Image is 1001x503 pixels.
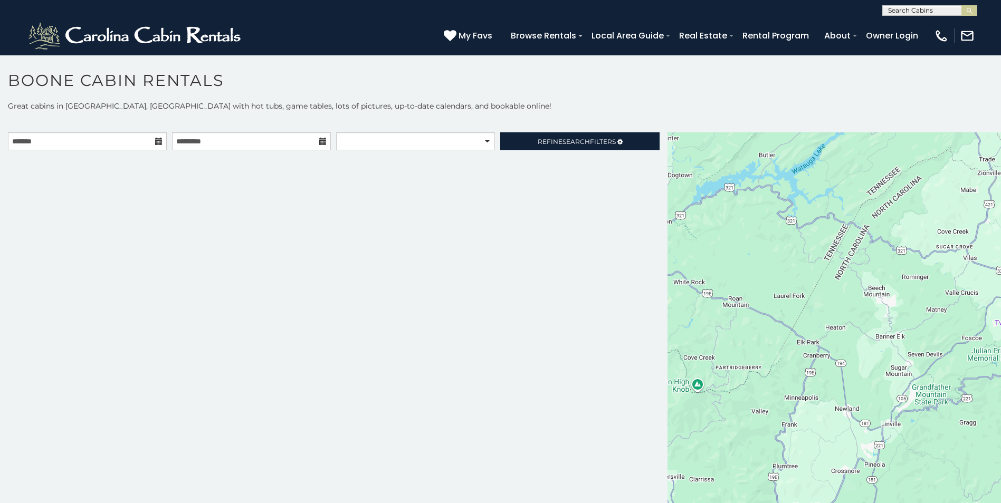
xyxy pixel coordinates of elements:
a: About [819,26,856,45]
span: Refine Filters [538,138,616,146]
a: Real Estate [674,26,732,45]
a: RefineSearchFilters [500,132,659,150]
img: phone-regular-white.png [934,28,949,43]
a: Local Area Guide [586,26,669,45]
img: mail-regular-white.png [960,28,975,43]
a: Owner Login [861,26,923,45]
a: Rental Program [737,26,814,45]
img: White-1-2.png [26,20,245,52]
span: My Favs [459,29,492,42]
span: Search [563,138,590,146]
a: Browse Rentals [506,26,581,45]
a: My Favs [444,29,495,43]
